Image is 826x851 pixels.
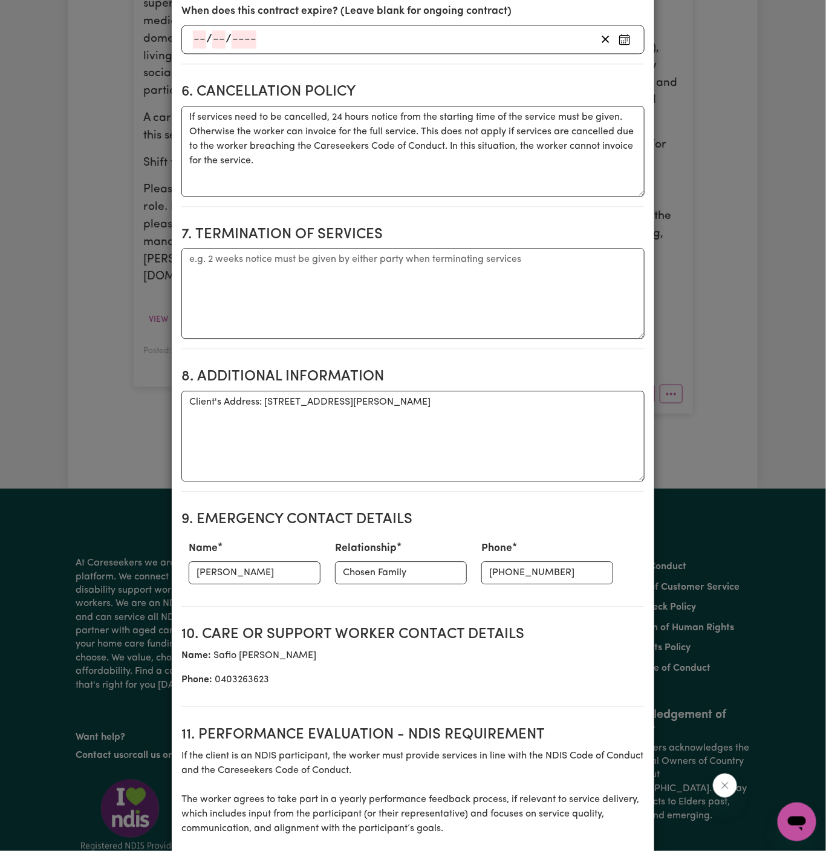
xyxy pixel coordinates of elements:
[189,561,320,584] input: e.g. Amber Smith
[181,626,645,644] h2: 10. Care or support worker contact details
[226,33,232,46] span: /
[181,391,645,481] textarea: Client's Address: [STREET_ADDRESS][PERSON_NAME]
[335,561,467,584] input: e.g. Daughter
[181,726,645,744] h2: 11. Performance evaluation - NDIS requirement
[212,30,226,48] input: --
[193,30,206,48] input: --
[181,368,645,386] h2: 8. Additional Information
[206,33,212,46] span: /
[181,651,211,660] b: Name:
[335,541,397,556] label: Relationship
[481,541,512,556] label: Phone
[7,8,73,18] span: Need any help?
[232,30,256,48] input: ----
[181,511,645,529] h2: 9. Emergency Contact Details
[189,541,218,556] label: Name
[181,106,645,197] textarea: If services need to be cancelled, 24 hours notice from the starting time of the service must be g...
[181,675,212,685] b: Phone:
[181,4,512,19] label: When does this contract expire? (Leave blank for ongoing contract)
[181,83,645,101] h2: 6. Cancellation Policy
[615,30,634,48] button: Enter an expiry date for this contract (optional)
[713,774,737,798] iframe: Close message
[181,226,645,244] h2: 7. Termination of Services
[778,803,816,841] iframe: Button to launch messaging window
[181,673,645,687] p: 0403263623
[596,30,615,48] button: Remove contract expiry date
[181,648,645,663] p: Safio [PERSON_NAME]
